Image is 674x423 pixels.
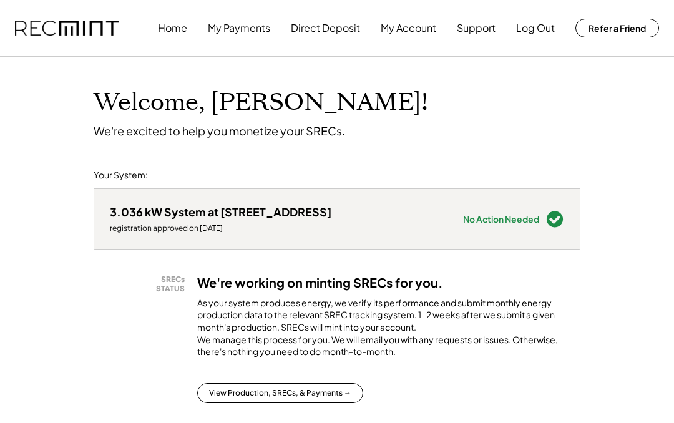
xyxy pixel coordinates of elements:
[516,16,555,41] button: Log Out
[381,16,436,41] button: My Account
[457,16,496,41] button: Support
[575,19,659,37] button: Refer a Friend
[116,275,185,294] div: SRECs STATUS
[463,215,539,223] div: No Action Needed
[94,169,148,182] div: Your System:
[208,16,270,41] button: My Payments
[110,223,331,233] div: registration approved on [DATE]
[110,205,331,219] div: 3.036 kW System at [STREET_ADDRESS]
[197,275,443,291] h3: We're working on minting SRECs for you.
[94,88,428,117] h1: Welcome, [PERSON_NAME]!
[197,297,564,364] div: As your system produces energy, we verify its performance and submit monthly energy production da...
[15,21,119,36] img: recmint-logotype%403x.png
[94,124,345,138] div: We're excited to help you monetize your SRECs.
[197,383,363,403] button: View Production, SRECs, & Payments →
[291,16,360,41] button: Direct Deposit
[158,16,187,41] button: Home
